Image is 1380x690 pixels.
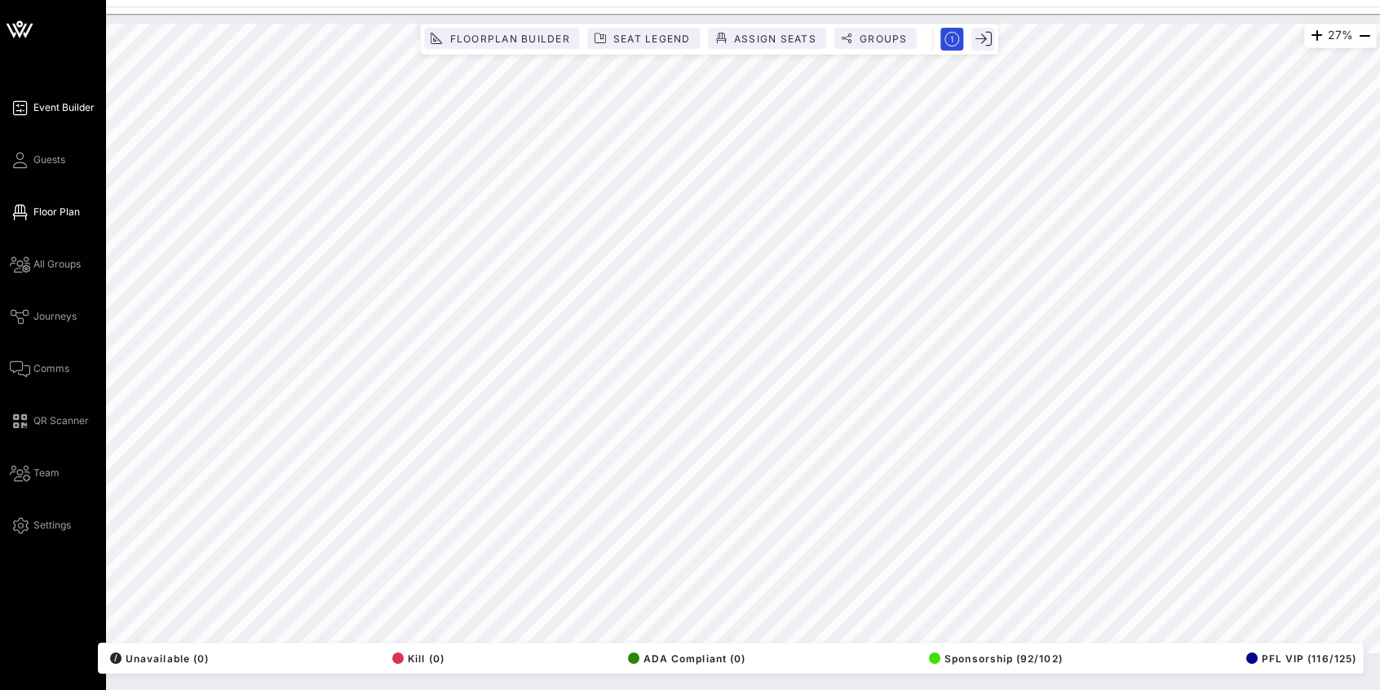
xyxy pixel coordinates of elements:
span: Assign Seats [733,33,816,45]
a: Comms [10,359,69,378]
span: Floor Plan [33,205,80,219]
button: Assign Seats [709,28,826,49]
span: QR Scanner [33,414,89,428]
span: Team [33,466,60,480]
button: Seat Legend [588,28,701,49]
span: Journeys [33,309,77,324]
span: Groups [859,33,908,45]
div: / [110,652,122,664]
span: Floorplan Builder [449,33,569,45]
a: QR Scanner [10,411,89,431]
span: Comms [33,361,69,376]
a: Guests [10,150,65,170]
button: Floorplan Builder [424,28,579,49]
a: Floor Plan [10,202,80,222]
button: ADA Compliant (0) [623,647,745,670]
span: Settings [33,518,71,533]
span: Guests [33,153,65,167]
button: PFL VIP (116/125) [1241,647,1356,670]
span: Seat Legend [613,33,691,45]
span: PFL VIP (116/125) [1246,652,1356,665]
a: Settings [10,515,71,535]
a: Team [10,463,60,483]
span: Unavailable (0) [110,652,209,665]
button: /Unavailable (0) [105,647,209,670]
a: Journeys [10,307,77,326]
button: Kill (0) [387,647,445,670]
button: Sponsorship (92/102) [924,647,1063,670]
div: 27% [1304,24,1377,48]
button: Groups [834,28,918,49]
span: All Groups [33,257,81,272]
span: ADA Compliant (0) [628,652,745,665]
a: Event Builder [10,98,95,117]
span: Event Builder [33,100,95,115]
a: All Groups [10,254,81,274]
span: Kill (0) [392,652,445,665]
span: Sponsorship (92/102) [929,652,1063,665]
